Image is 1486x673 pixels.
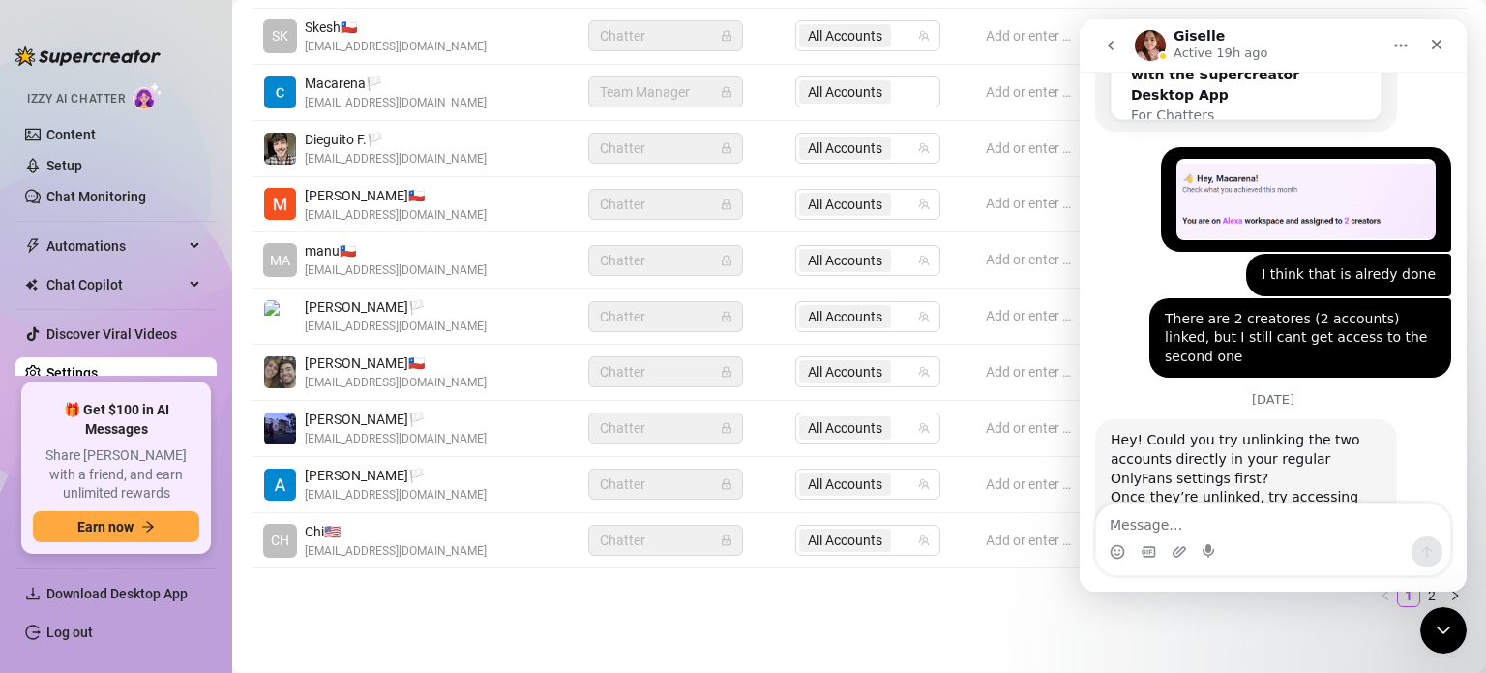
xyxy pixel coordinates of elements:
[799,249,891,272] span: All Accounts
[46,158,82,173] a: Setup
[799,305,891,328] span: All Accounts
[600,77,731,107] span: Team Manager
[600,21,731,50] span: Chatter
[46,269,184,300] span: Chat Copilot
[332,517,363,548] button: Send a message…
[264,356,296,388] img: Kaziel CoC
[721,255,732,266] span: lock
[1080,19,1467,592] iframe: Intercom live chat
[305,409,487,430] span: [PERSON_NAME] 🏳️
[721,86,732,98] span: lock
[918,199,930,210] span: team
[1443,584,1467,607] li: Next Page
[33,511,199,542] button: Earn nowarrow-right
[264,133,296,165] img: Dieguito Fernán
[305,318,487,336] span: [EMAIL_ADDRESS][DOMAIN_NAME]
[721,30,732,42] span: lock
[918,535,930,546] span: team
[1380,590,1391,601] span: left
[46,189,146,204] a: Chat Monitoring
[1374,584,1397,607] button: left
[721,366,732,378] span: lock
[808,306,882,327] span: All Accounts
[808,417,882,439] span: All Accounts
[721,311,732,322] span: lock
[808,138,882,159] span: All Accounts
[808,250,882,271] span: All Accounts
[77,519,134,535] span: Earn now
[1374,584,1397,607] li: Previous Page
[46,365,98,381] a: Settings
[305,261,487,280] span: [EMAIL_ADDRESS][DOMAIN_NAME]
[305,16,487,38] span: Skesh 🇨🇱
[15,400,371,598] div: Giselle says…
[1420,584,1443,607] li: 2
[264,469,296,501] img: Alejandro Cimino
[264,188,296,220] img: Mariela Briand
[305,150,487,168] span: [EMAIL_ADDRESS][DOMAIN_NAME]
[600,526,731,555] span: Chatter
[305,521,487,542] span: Chi 🇺🇸
[46,230,184,261] span: Automations
[46,625,93,640] a: Log out
[1397,584,1420,607] li: 1
[721,142,732,154] span: lock
[918,422,930,434] span: team
[305,465,487,486] span: [PERSON_NAME] 🏳️
[600,357,731,386] span: Chatter
[600,190,731,219] span: Chatter
[25,238,41,254] span: thunderbolt
[799,137,891,160] span: All Accounts
[721,199,732,210] span: lock
[264,413,296,444] img: Adrian Gerosa
[92,525,107,540] button: Upload attachment
[799,529,891,552] span: All Accounts
[61,525,76,540] button: Gif picker
[1449,590,1461,601] span: right
[918,366,930,378] span: team
[600,470,731,499] span: Chatter
[27,90,125,108] span: Izzy AI Chatter
[305,374,487,392] span: [EMAIL_ADDRESS][DOMAIN_NAME]
[33,401,199,439] span: 🎁 Get $100 in AI Messages
[305,296,487,318] span: [PERSON_NAME] 🏳️
[25,278,38,291] img: Chat Copilot
[15,400,317,556] div: Hey! Could you try unlinking the two accounts directly in your regular OnlyFans settings first?On...
[31,469,302,544] div: Once they’re unlinked, try accessing each account individually through the Supercreator app and l...
[305,206,487,225] span: [EMAIL_ADDRESS][DOMAIN_NAME]
[305,240,487,261] span: manu 🇨🇱
[305,73,487,94] span: Macarena 🏳️
[16,484,371,517] textarea: Message…
[918,142,930,154] span: team
[305,38,487,56] span: [EMAIL_ADDRESS][DOMAIN_NAME]
[918,311,930,322] span: team
[808,25,882,46] span: All Accounts
[305,352,487,374] span: [PERSON_NAME] 🇨🇱
[799,473,891,496] span: All Accounts
[30,525,45,540] button: Emoji picker
[799,193,891,216] span: All Accounts
[141,520,155,534] span: arrow-right
[270,250,290,271] span: MA
[272,25,288,46] span: SK
[33,446,199,504] span: Share [PERSON_NAME] with a friend, and earn unlimited rewards
[264,76,296,108] img: Macarena
[808,194,882,215] span: All Accounts
[808,474,882,495] span: All Accounts
[305,542,487,561] span: [EMAIL_ADDRESS][DOMAIN_NAME]
[305,129,487,150] span: Dieguito F. 🏳️
[799,360,891,383] span: All Accounts
[123,525,138,540] button: Start recording
[600,413,731,443] span: Chatter
[46,326,177,342] a: Discover Viral Videos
